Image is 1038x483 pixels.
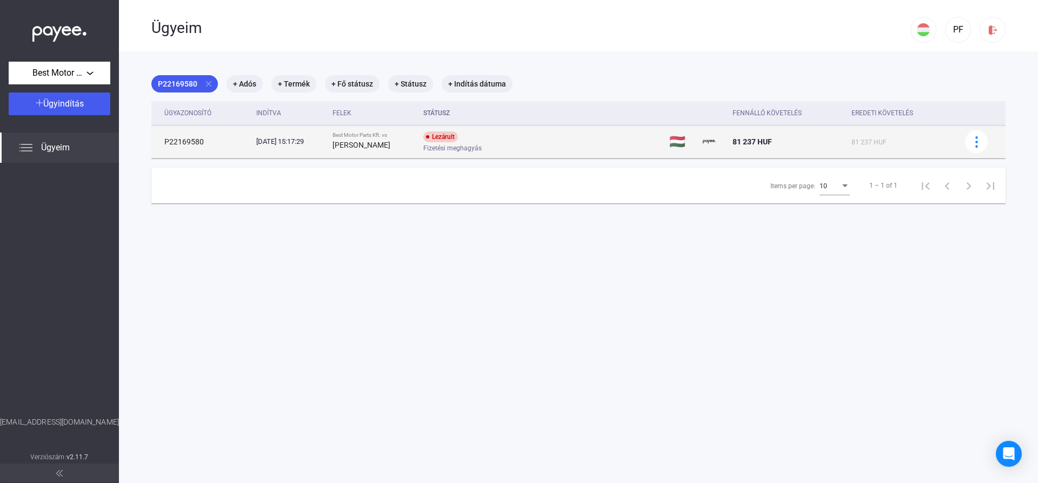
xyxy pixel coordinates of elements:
[164,107,211,120] div: Ügyazonosító
[256,136,324,147] div: [DATE] 15:17:29
[820,182,827,190] span: 10
[151,19,910,37] div: Ügyeim
[271,75,316,92] mat-chip: + Termék
[227,75,263,92] mat-chip: + Adós
[19,141,32,154] img: list.svg
[32,20,86,42] img: white-payee-white-dot.svg
[332,141,390,149] strong: [PERSON_NAME]
[936,175,958,196] button: Previous page
[770,180,815,193] div: Items per page:
[733,137,772,146] span: 81 237 HUF
[32,67,86,80] span: Best Motor Parts Kft.
[56,470,63,477] img: arrow-double-left-grey.svg
[204,79,214,89] mat-icon: close
[703,135,716,148] img: payee-logo
[665,125,699,158] td: 🇭🇺
[332,132,414,138] div: Best Motor Parts Kft. vs
[332,107,414,120] div: Felek
[910,17,936,43] button: HU
[442,75,513,92] mat-chip: + Indítás dátuma
[151,75,218,92] mat-chip: P22169580
[9,62,110,84] button: Best Motor Parts Kft.
[733,107,802,120] div: Fennálló követelés
[9,92,110,115] button: Ügyindítás
[423,142,482,155] span: Fizetési meghagyás
[419,101,665,125] th: Státusz
[325,75,380,92] mat-chip: + Fő státusz
[949,23,967,36] div: PF
[423,131,458,142] div: Lezárult
[958,175,980,196] button: Next page
[869,179,897,192] div: 1 – 1 of 1
[945,17,971,43] button: PF
[996,441,1022,467] div: Open Intercom Messenger
[820,179,850,192] mat-select: Items per page:
[151,125,252,158] td: P22169580
[915,175,936,196] button: First page
[917,23,930,36] img: HU
[971,136,982,148] img: more-blue
[851,107,951,120] div: Eredeti követelés
[256,107,324,120] div: Indítva
[980,175,1001,196] button: Last page
[987,24,999,36] img: logout-red
[851,138,887,146] span: 81 237 HUF
[733,107,843,120] div: Fennálló követelés
[41,141,70,154] span: Ügyeim
[66,453,89,461] strong: v2.11.7
[851,107,913,120] div: Eredeti követelés
[980,17,1006,43] button: logout-red
[256,107,281,120] div: Indítva
[332,107,351,120] div: Felek
[164,107,248,120] div: Ügyazonosító
[36,99,43,107] img: plus-white.svg
[43,98,84,109] span: Ügyindítás
[965,130,988,153] button: more-blue
[388,75,433,92] mat-chip: + Státusz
